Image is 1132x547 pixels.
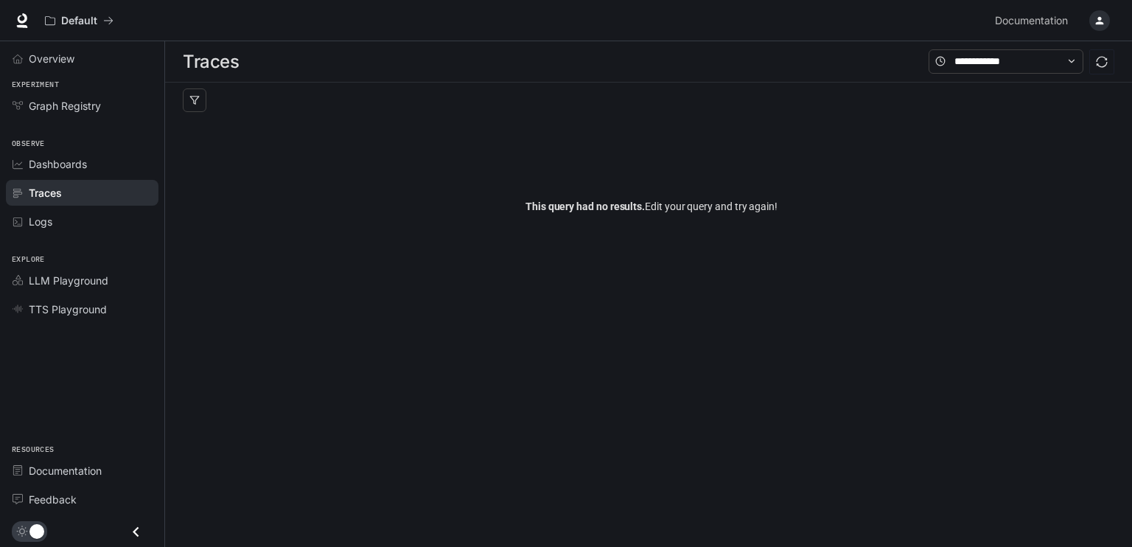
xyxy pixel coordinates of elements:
[6,487,158,512] a: Feedback
[525,198,778,215] span: Edit your query and try again!
[183,47,239,77] h1: Traces
[6,209,158,234] a: Logs
[6,46,158,72] a: Overview
[29,463,102,478] span: Documentation
[29,98,101,114] span: Graph Registry
[29,51,74,66] span: Overview
[38,6,120,35] button: All workspaces
[989,6,1079,35] a: Documentation
[6,296,158,322] a: TTS Playground
[6,268,158,293] a: LLM Playground
[6,93,158,119] a: Graph Registry
[6,458,158,484] a: Documentation
[525,201,645,212] span: This query had no results.
[29,492,77,507] span: Feedback
[1096,56,1108,68] span: sync
[6,180,158,206] a: Traces
[29,523,44,539] span: Dark mode toggle
[119,517,153,547] button: Close drawer
[61,15,97,27] p: Default
[29,302,107,317] span: TTS Playground
[995,12,1068,30] span: Documentation
[29,214,52,229] span: Logs
[29,273,108,288] span: LLM Playground
[29,156,87,172] span: Dashboards
[29,185,62,201] span: Traces
[6,151,158,177] a: Dashboards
